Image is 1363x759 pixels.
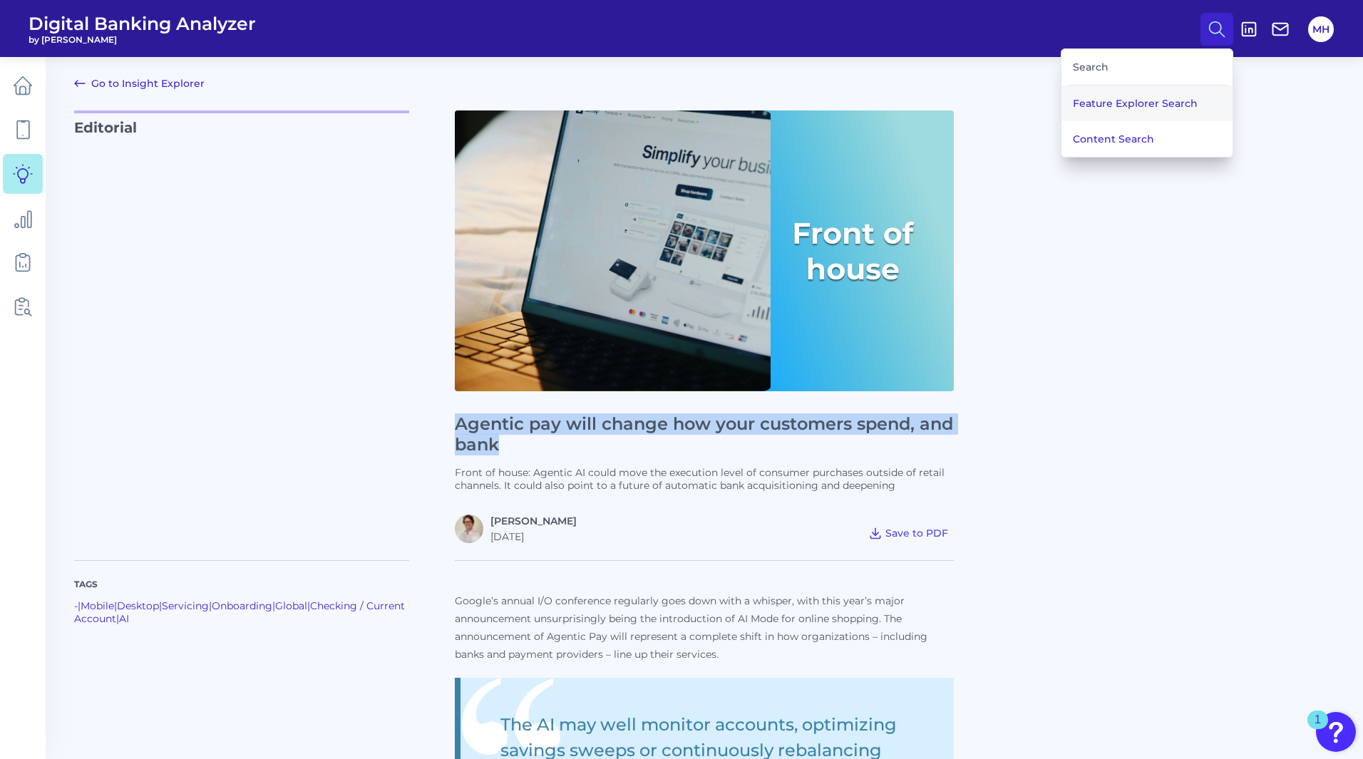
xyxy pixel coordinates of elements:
img: Front of House with Right Label (4).png [455,110,954,391]
span: Digital Banking Analyzer [29,13,256,34]
button: Content Search [1061,121,1233,157]
a: Servicing [162,599,209,612]
a: Global [275,599,307,612]
span: | [307,599,310,612]
a: Mobile [81,599,114,612]
button: Open Resource Center, 1 new notification [1316,712,1356,752]
span: | [114,599,117,612]
span: | [78,599,81,612]
span: by [PERSON_NAME] [29,34,256,45]
a: AI [119,612,129,625]
a: Onboarding [212,599,272,612]
a: Checking / Current Account [74,599,405,625]
button: Feature Explorer Search [1061,86,1233,121]
span: | [159,599,162,612]
p: Editorial [74,110,409,543]
h1: Agentic pay will change how your customers spend, and bank [455,414,954,455]
div: Search [1067,49,1227,86]
span: | [116,612,119,625]
div: 1 [1315,720,1321,738]
a: [PERSON_NAME] [490,515,577,527]
span: Save to PDF [885,527,948,539]
img: MIchael McCaw [455,515,483,543]
a: Go to Insight Explorer [74,75,205,92]
span: - [74,599,78,612]
p: Tags [74,578,409,591]
span: | [209,599,212,612]
span: | [272,599,275,612]
a: Desktop [117,599,159,612]
p: Front of house: Agentic AI could move the execution level of consumer purchases outside of retail... [455,466,954,492]
div: [DATE] [490,530,577,543]
button: Save to PDF [863,523,954,543]
button: MH [1308,16,1334,42]
p: Google’s annual I/O conference regularly goes down with a whisper, with this year’s major announc... [455,592,954,664]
